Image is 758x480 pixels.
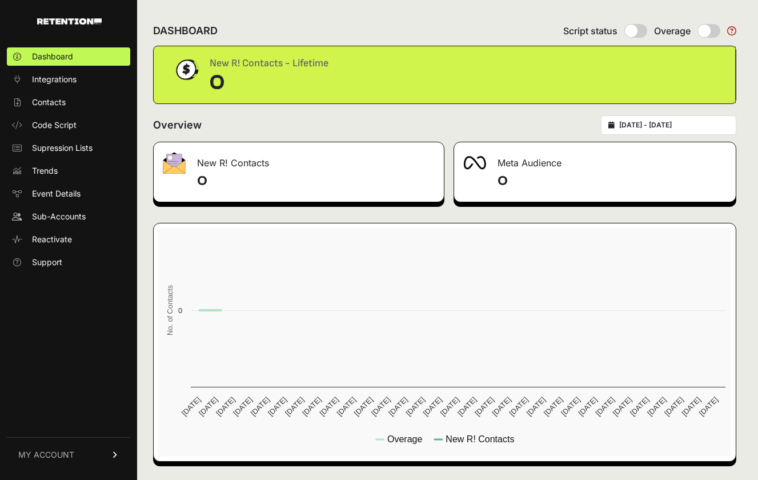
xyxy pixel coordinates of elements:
[490,395,512,418] text: [DATE]
[387,395,409,418] text: [DATE]
[163,152,186,174] img: fa-envelope-19ae18322b30453b285274b1b8af3d052b27d846a4fbe8435d1a52b978f639a2.png
[32,51,73,62] span: Dashboard
[456,395,478,418] text: [DATE]
[335,395,358,418] text: [DATE]
[197,395,219,418] text: [DATE]
[249,395,271,418] text: [DATE]
[473,395,495,418] text: [DATE]
[18,449,74,461] span: MY ACCOUNT
[7,70,130,89] a: Integrations
[576,395,599,418] text: [DATE]
[210,71,328,94] div: 0
[387,434,422,444] text: Overage
[422,395,444,418] text: [DATE]
[32,257,62,268] span: Support
[166,285,174,335] text: No. of Contacts
[454,142,736,177] div: Meta Audience
[32,119,77,131] span: Code Script
[37,18,102,25] img: Retention.com
[654,24,691,38] span: Overage
[32,74,77,85] span: Integrations
[645,395,668,418] text: [DATE]
[153,23,218,39] h2: DASHBOARD
[697,395,720,418] text: [DATE]
[7,139,130,157] a: Supression Lists
[680,395,703,418] text: [DATE]
[300,395,323,418] text: [DATE]
[32,142,93,154] span: Supression Lists
[32,165,58,177] span: Trends
[283,395,306,418] text: [DATE]
[7,185,130,203] a: Event Details
[232,395,254,418] text: [DATE]
[7,116,130,134] a: Code Script
[197,172,435,190] h4: 0
[594,395,616,418] text: [DATE]
[498,172,727,190] h4: 0
[463,156,486,170] img: fa-meta-2f981b61bb99beabf952f7030308934f19ce035c18b003e963880cc3fabeebb7.png
[32,97,66,108] span: Contacts
[446,434,514,444] text: New R! Contacts
[210,55,328,71] div: New R! Contacts - Lifetime
[266,395,288,418] text: [DATE]
[214,395,236,418] text: [DATE]
[7,93,130,111] a: Contacts
[318,395,340,418] text: [DATE]
[7,47,130,66] a: Dashboard
[611,395,633,418] text: [DATE]
[352,395,375,418] text: [DATE]
[154,142,444,177] div: New R! Contacts
[32,188,81,199] span: Event Details
[7,230,130,249] a: Reactivate
[663,395,685,418] text: [DATE]
[32,211,86,222] span: Sub-Accounts
[542,395,564,418] text: [DATE]
[178,306,182,315] text: 0
[7,437,130,472] a: MY ACCOUNT
[172,55,200,84] img: dollar-coin-05c43ed7efb7bc0c12610022525b4bbbb207c7efeef5aecc26f025e68dcafac9.png
[32,234,72,245] span: Reactivate
[559,395,581,418] text: [DATE]
[628,395,651,418] text: [DATE]
[439,395,461,418] text: [DATE]
[153,117,202,133] h2: Overview
[7,162,130,180] a: Trends
[180,395,202,418] text: [DATE]
[563,24,617,38] span: Script status
[508,395,530,418] text: [DATE]
[404,395,426,418] text: [DATE]
[7,253,130,271] a: Support
[525,395,547,418] text: [DATE]
[7,207,130,226] a: Sub-Accounts
[370,395,392,418] text: [DATE]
